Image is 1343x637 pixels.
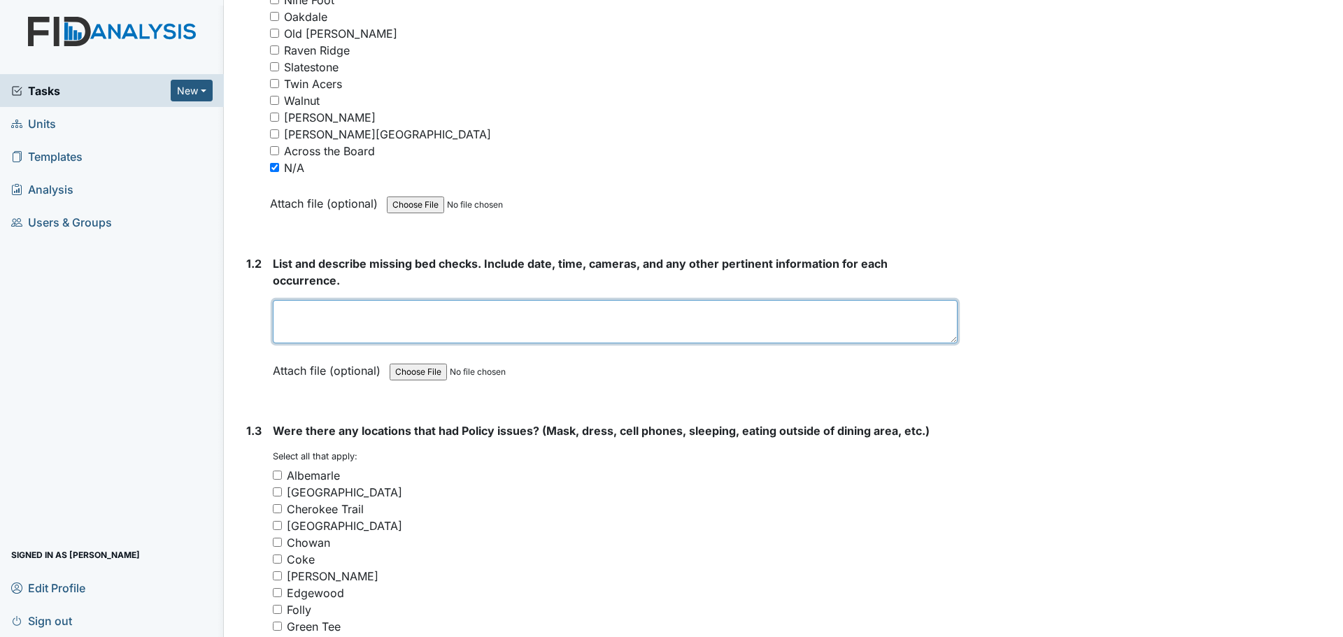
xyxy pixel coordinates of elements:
label: Attach file (optional) [273,355,386,379]
input: Green Tee [273,622,282,631]
input: Old [PERSON_NAME] [270,29,279,38]
div: Chowan [287,534,330,551]
input: [GEOGRAPHIC_DATA] [273,521,282,530]
input: [PERSON_NAME] [270,113,279,122]
input: Chowan [273,538,282,547]
input: N/A [270,163,279,172]
input: Slatestone [270,62,279,71]
a: Tasks [11,83,171,99]
input: [PERSON_NAME][GEOGRAPHIC_DATA] [270,129,279,138]
div: Cherokee Trail [287,501,364,517]
span: Templates [11,145,83,167]
span: Edit Profile [11,577,85,599]
span: Analysis [11,178,73,200]
div: Raven Ridge [284,42,350,59]
span: List and describe missing bed checks. Include date, time, cameras, and any other pertinent inform... [273,257,888,287]
input: [GEOGRAPHIC_DATA] [273,487,282,496]
div: Slatestone [284,59,339,76]
input: Raven Ridge [270,45,279,55]
input: Walnut [270,96,279,105]
input: Albemarle [273,471,282,480]
input: Cherokee Trail [273,504,282,513]
input: Oakdale [270,12,279,21]
input: Twin Acers [270,79,279,88]
div: Edgewood [287,585,344,601]
input: [PERSON_NAME] [273,571,282,580]
div: Across the Board [284,143,375,159]
div: [PERSON_NAME] [284,109,376,126]
span: Sign out [11,610,72,631]
div: [GEOGRAPHIC_DATA] [287,484,402,501]
label: Attach file (optional) [270,187,383,212]
input: Across the Board [270,146,279,155]
small: Select all that apply: [273,451,357,461]
span: Units [11,113,56,134]
input: Edgewood [273,588,282,597]
div: Walnut [284,92,320,109]
label: 1.3 [246,422,262,439]
div: Albemarle [287,467,340,484]
input: Folly [273,605,282,614]
div: Oakdale [284,8,327,25]
div: Old [PERSON_NAME] [284,25,397,42]
div: [PERSON_NAME][GEOGRAPHIC_DATA] [284,126,491,143]
div: [PERSON_NAME] [287,568,378,585]
span: Users & Groups [11,211,112,233]
button: New [171,80,213,101]
input: Coke [273,554,282,564]
span: Were there any locations that had Policy issues? (Mask, dress, cell phones, sleeping, eating outs... [273,424,930,438]
span: Signed in as [PERSON_NAME] [11,544,140,566]
div: N/A [284,159,304,176]
div: Coke [287,551,315,568]
div: [GEOGRAPHIC_DATA] [287,517,402,534]
div: Twin Acers [284,76,342,92]
label: 1.2 [246,255,262,272]
div: Folly [287,601,311,618]
div: Green Tee [287,618,341,635]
